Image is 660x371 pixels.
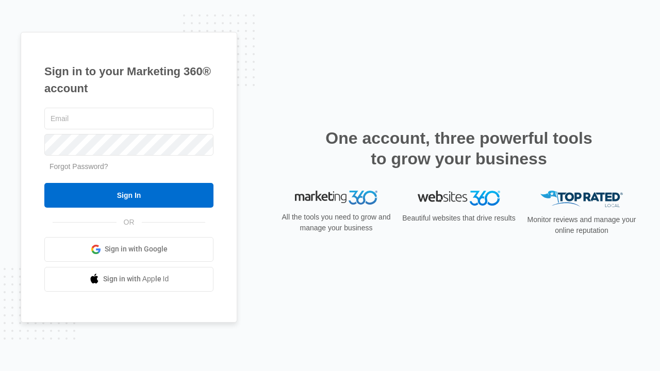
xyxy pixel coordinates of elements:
[44,267,213,292] a: Sign in with Apple Id
[418,191,500,206] img: Websites 360
[278,212,394,233] p: All the tools you need to grow and manage your business
[44,63,213,97] h1: Sign in to your Marketing 360® account
[49,162,108,171] a: Forgot Password?
[103,274,169,284] span: Sign in with Apple Id
[44,237,213,262] a: Sign in with Google
[295,191,377,205] img: Marketing 360
[44,108,213,129] input: Email
[401,213,517,224] p: Beautiful websites that drive results
[105,244,168,255] span: Sign in with Google
[44,183,213,208] input: Sign In
[322,128,596,169] h2: One account, three powerful tools to grow your business
[524,214,639,236] p: Monitor reviews and manage your online reputation
[540,191,623,208] img: Top Rated Local
[117,217,142,228] span: OR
